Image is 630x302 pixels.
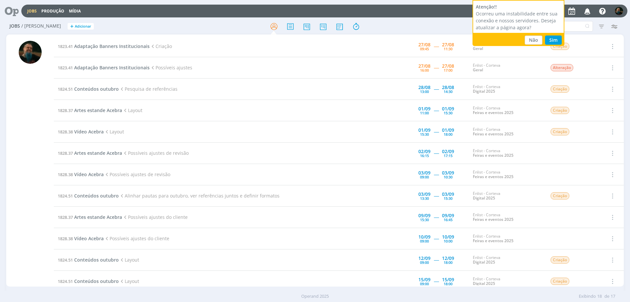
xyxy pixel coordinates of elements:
[74,128,104,135] span: Vídeo Acebra
[420,154,429,157] div: 16:15
[10,23,20,29] span: Jobs
[442,277,454,282] div: 15/09
[444,282,452,286] div: 18:00
[418,171,430,175] div: 03/09
[418,256,430,261] div: 12/09
[473,191,540,201] div: Enlist - Corteva
[615,7,623,15] img: M
[70,23,73,30] span: +
[74,278,119,284] span: Conteúdos outubro
[74,214,122,220] span: Artes estande Acebra
[434,86,439,92] span: -----
[418,192,430,197] div: 03/09
[473,110,514,115] a: Feiras e eventos 2025
[74,150,122,156] span: Artes estande Acebra
[58,171,104,177] a: 1828.38Vídeo Acebra
[74,257,119,263] span: Conteúdos outubro
[434,278,439,284] span: -----
[444,154,452,157] div: 17:15
[420,197,429,200] div: 13:30
[420,261,429,264] div: 09:00
[41,8,64,14] a: Produção
[597,293,602,300] span: 18
[58,257,73,263] span: 1824.51
[21,23,61,29] span: / [PERSON_NAME]
[58,278,119,284] a: 1824.51Conteúdos outubro
[420,111,429,115] div: 11:00
[434,193,439,199] span: -----
[58,193,119,199] a: 1824.51Conteúdos outubro
[473,106,540,115] div: Enlist - Corteva
[418,213,430,218] div: 09/09
[74,171,104,177] span: Vídeo Acebra
[551,278,569,285] span: Criação
[444,261,452,264] div: 18:00
[420,68,429,72] div: 16:00
[473,131,514,137] a: Feiras e eventos 2025
[104,171,170,177] span: Possíveis ajustes de revisão
[442,171,454,175] div: 03/09
[473,277,540,286] div: Enlist - Corteva
[68,23,94,30] button: +Adicionar
[442,42,454,47] div: 27/08
[420,132,429,136] div: 15:30
[434,150,439,156] span: -----
[74,193,119,199] span: Conteúdos outubro
[473,149,540,158] div: Enlist - Corteva
[473,234,540,244] div: Enlist - Corteva
[418,235,430,239] div: 10/09
[75,24,91,29] span: Adicionar
[434,214,439,220] span: -----
[473,195,495,201] a: Digital 2025
[420,90,429,93] div: 13:00
[442,235,454,239] div: 10/09
[551,64,573,71] span: Alteração
[58,278,73,284] span: 1824.51
[444,218,452,221] div: 16:45
[58,64,150,71] a: 1823.41Adaptação Banners Institucionais
[551,107,569,114] span: Criação
[420,282,429,286] div: 09:00
[473,67,483,73] a: Geral
[473,63,540,73] div: Enlist - Corteva
[74,43,150,49] span: Adaptação Banners Institucionais
[444,175,452,179] div: 10:30
[473,213,540,222] div: Enlist - Corteva
[473,281,495,286] a: Digital 2025
[58,107,73,113] span: 1828.37
[74,235,104,242] span: Vídeo Acebra
[473,88,495,94] a: Digital 2025
[442,213,454,218] div: 09/09
[122,214,188,220] span: Possíveis ajustes do cliente
[444,47,452,51] div: 11:30
[150,43,172,49] span: Criação
[551,128,569,135] span: Criação
[67,9,83,14] button: Mídia
[58,150,73,156] span: 1828.37
[58,172,73,177] span: 1828.38
[551,256,569,264] span: Criação
[69,8,81,14] a: Mídia
[444,68,452,72] div: 17:00
[473,174,514,179] a: Feiras e eventos 2025
[420,218,429,221] div: 15:30
[418,64,430,68] div: 27/08
[442,64,454,68] div: 27/08
[434,43,439,49] span: -----
[444,111,452,115] div: 15:30
[58,193,73,199] span: 1824.51
[579,293,596,300] span: Exibindo
[473,217,514,222] a: Feiras e eventos 2025
[58,236,73,242] span: 1828.38
[434,128,439,135] span: -----
[58,128,104,135] a: 1828.38Vídeo Acebra
[58,107,122,113] a: 1828.37Artes estande Acebra
[473,170,540,179] div: Enlist - Corteva
[611,293,615,300] span: 17
[442,149,454,154] div: 02/09
[434,235,439,242] span: -----
[473,152,514,158] a: Feiras e eventos 2025
[58,43,73,49] span: 1823.41
[122,107,142,113] span: Layout
[442,128,454,132] div: 01/09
